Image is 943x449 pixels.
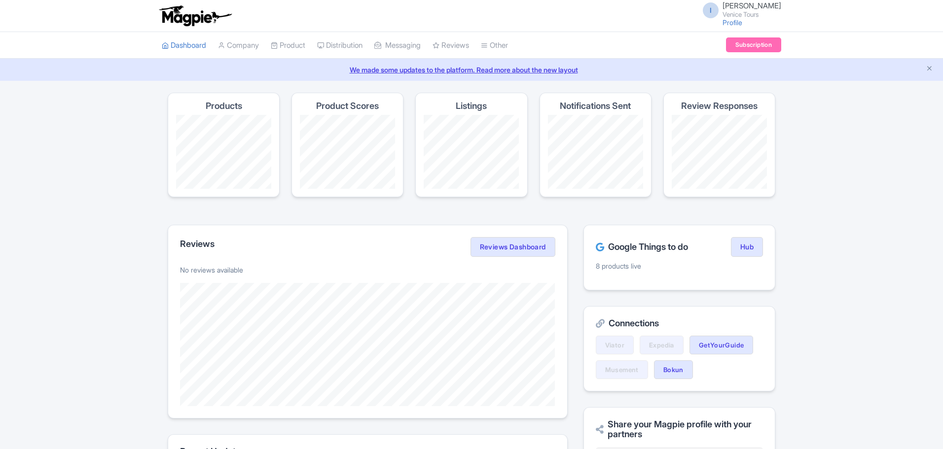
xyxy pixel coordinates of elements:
a: Musement [596,360,648,379]
h4: Products [206,101,242,111]
h2: Connections [596,318,763,328]
p: 8 products live [596,261,763,271]
a: Company [218,32,259,59]
small: Venice Tours [723,11,781,18]
a: Distribution [317,32,363,59]
h2: Google Things to do [596,242,688,252]
span: [PERSON_NAME] [723,1,781,10]
button: Close announcement [926,64,933,75]
a: Product [271,32,305,59]
a: I [PERSON_NAME] Venice Tours [697,2,781,18]
a: Reviews Dashboard [471,237,555,257]
a: Expedia [640,336,684,354]
a: Bokun [654,360,693,379]
h4: Review Responses [681,101,758,111]
img: logo-ab69f6fb50320c5b225c76a69d11143b.png [157,5,233,27]
h2: Reviews [180,239,215,249]
a: Messaging [374,32,421,59]
a: Reviews [433,32,469,59]
a: We made some updates to the platform. Read more about the new layout [6,65,937,75]
h4: Product Scores [316,101,379,111]
a: Profile [723,18,742,27]
h4: Notifications Sent [560,101,631,111]
a: Subscription [726,37,781,52]
a: Hub [731,237,763,257]
a: Viator [596,336,634,354]
a: Dashboard [162,32,206,59]
a: GetYourGuide [689,336,754,354]
h4: Listings [456,101,487,111]
h2: Share your Magpie profile with your partners [596,419,763,439]
a: Other [481,32,508,59]
p: No reviews available [180,265,555,275]
span: I [703,2,719,18]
